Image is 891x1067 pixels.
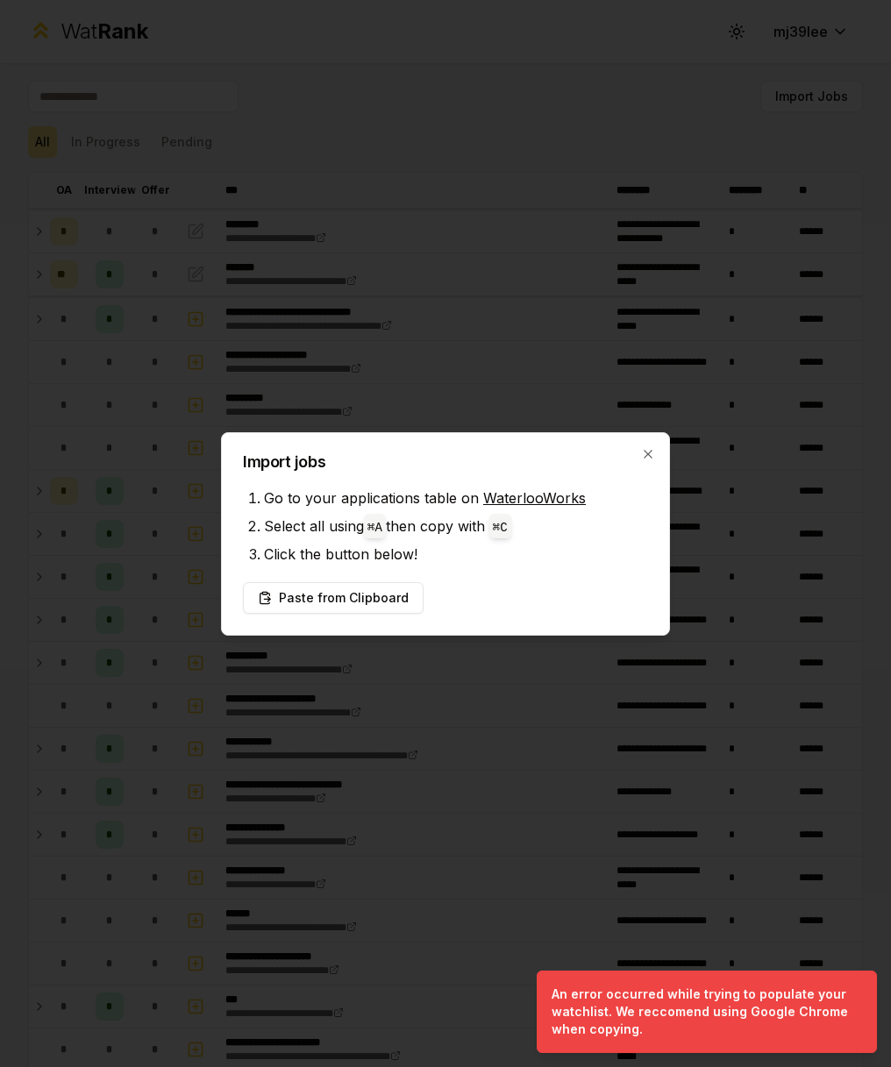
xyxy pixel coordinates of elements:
[264,484,648,512] li: Go to your applications table on
[243,582,424,614] button: Paste from Clipboard
[483,489,586,507] a: WaterlooWorks
[243,454,648,470] h2: Import jobs
[264,512,648,540] li: Select all using then copy with
[493,521,508,535] code: ⌘ C
[367,521,382,535] code: ⌘ A
[552,985,855,1038] div: An error occurred while trying to populate your watchlist. We reccomend using Google Chrome when ...
[264,540,648,568] li: Click the button below!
